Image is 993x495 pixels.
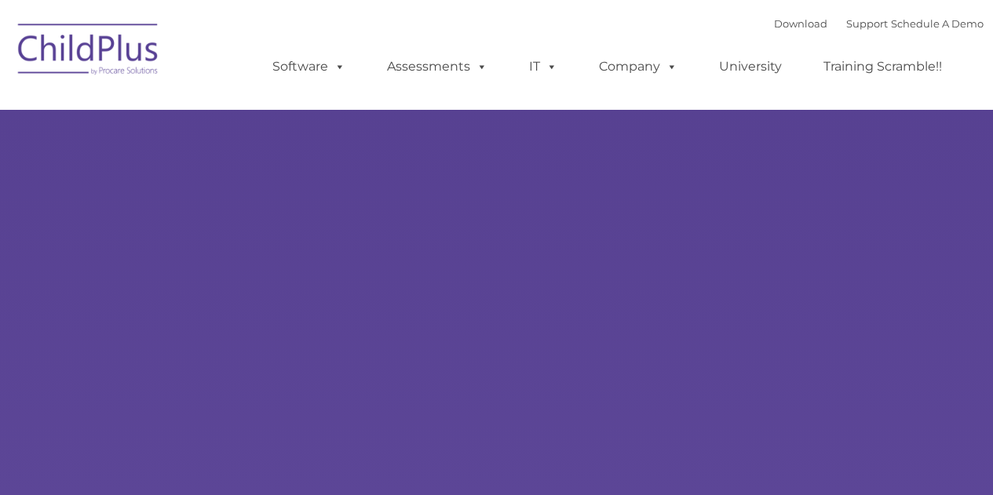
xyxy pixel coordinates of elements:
[846,17,888,30] a: Support
[774,17,984,30] font: |
[371,51,503,82] a: Assessments
[10,13,167,91] img: ChildPlus by Procare Solutions
[257,51,361,82] a: Software
[703,51,798,82] a: University
[583,51,693,82] a: Company
[774,17,827,30] a: Download
[891,17,984,30] a: Schedule A Demo
[513,51,573,82] a: IT
[808,51,958,82] a: Training Scramble!!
